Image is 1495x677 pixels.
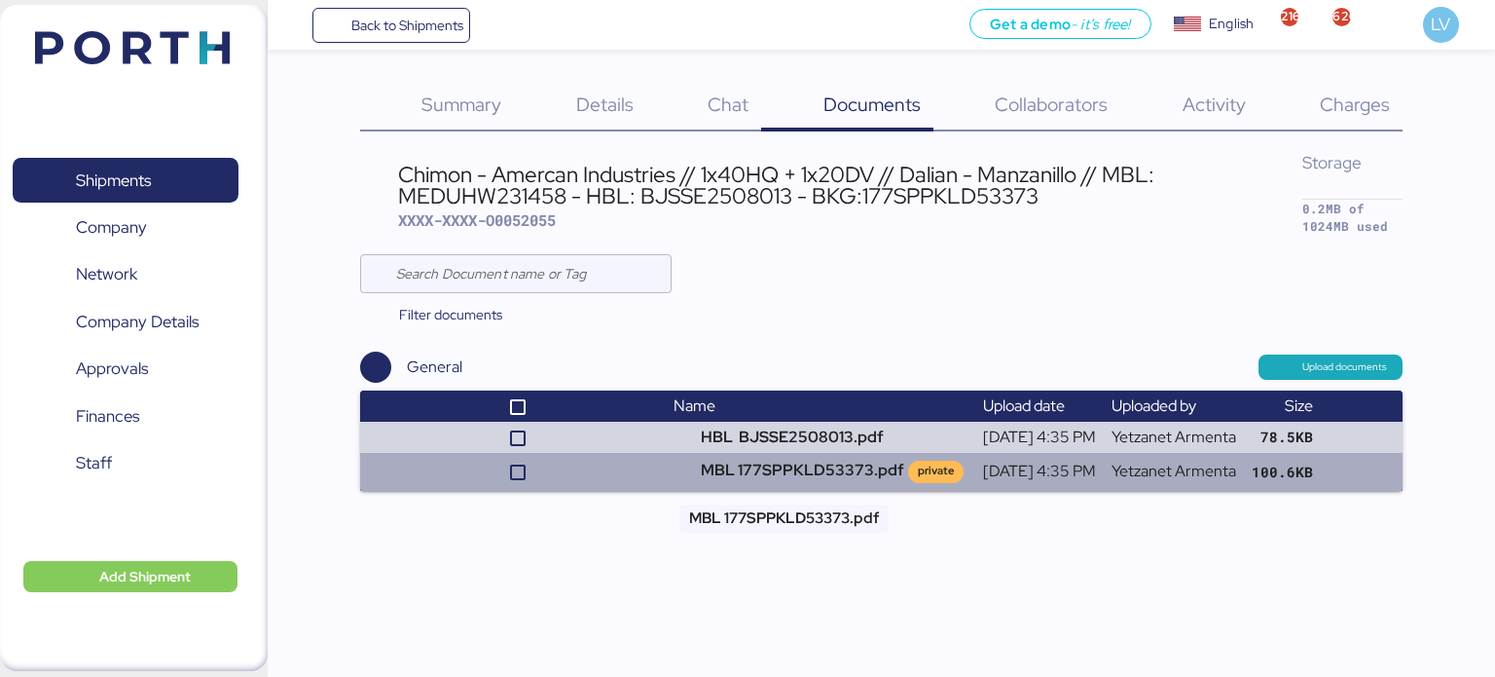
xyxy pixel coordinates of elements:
td: [DATE] 4:35 PM [975,453,1104,490]
span: Company Details [76,308,199,336]
span: Network [76,260,137,288]
span: Activity [1183,92,1246,117]
td: HBL BJSSE2508013.pdf [666,422,975,453]
td: 78.5KB [1244,422,1321,453]
a: Network [13,252,238,297]
td: [DATE] 4:35 PM [975,422,1104,453]
span: Add Shipment [99,565,191,588]
a: Company Details [13,300,238,345]
td: Yetzanet Armenta [1104,453,1244,490]
span: Upload documents [1302,358,1387,376]
span: Shipments [76,167,151,195]
span: Finances [76,402,139,431]
button: Filter documents [360,297,519,332]
span: Documents [823,92,921,117]
button: Add Shipment [23,561,237,592]
span: Back to Shipments [351,14,463,37]
button: Menu [279,9,312,42]
div: Chimon - Amercan Industries // 1x40HQ + 1x20DV // Dalian - Manzanillo // MBL: MEDUHW231458 - HBL:... [398,164,1302,207]
span: Name [674,395,715,416]
input: Search Document name or Tag [396,254,660,293]
span: Details [576,92,634,117]
span: Summary [421,92,501,117]
a: Back to Shipments [312,8,471,43]
span: Uploaded by [1112,395,1196,416]
a: Shipments [13,158,238,203]
td: MBL 177SPPKLD53373.pdf [666,453,975,490]
span: Staff [76,449,112,477]
span: Approvals [76,355,148,383]
div: English [1209,14,1254,34]
span: XXXX-XXXX-O0052055 [398,210,556,230]
span: Company [76,213,147,242]
span: LV [1431,12,1450,37]
span: Filter documents [399,303,502,326]
span: Collaborators [995,92,1108,117]
a: Finances [13,395,238,439]
div: 0.2MB of 1024MB used [1302,200,1403,237]
td: Yetzanet Armenta [1104,422,1244,453]
span: Charges [1320,92,1390,117]
span: Storage [1302,151,1362,173]
a: Company [13,206,238,250]
span: Upload date [983,395,1065,416]
a: Staff [13,441,238,486]
a: Approvals [13,347,238,392]
div: private [918,463,954,479]
span: Chat [708,92,748,117]
td: 100.6KB [1244,453,1321,490]
span: Size [1285,395,1313,416]
button: Upload documents [1258,355,1404,380]
div: General [407,356,462,379]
